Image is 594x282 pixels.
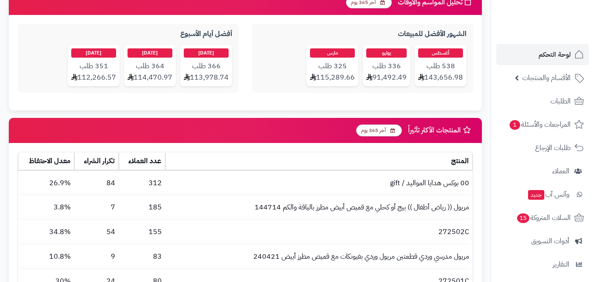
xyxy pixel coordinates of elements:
[418,73,463,83] span: 143,656.98
[119,195,165,220] td: 185
[119,245,165,269] td: 83
[496,137,589,158] a: طلبات الإرجاع
[71,48,116,58] span: [DATE]
[496,207,589,228] a: السلات المتروكة15
[531,235,569,247] span: أدوات التسويق
[18,171,74,195] td: 26.9%
[74,171,119,195] td: 84
[366,48,407,58] span: يوليو
[516,212,571,224] span: السلات المتروكة
[310,73,355,83] span: 115,289.66
[259,30,466,38] h4: الشهور الأفضل للمبيعات
[496,91,589,112] a: الطلبات
[128,73,172,83] span: 114,470.97
[535,142,571,154] span: طلبات الإرجاع
[165,171,473,195] td: 00 بوكس هدايا المواليد / gift
[310,61,355,71] span: 325 طلب
[119,220,165,244] td: 155
[165,220,473,244] td: 272502C
[366,61,407,71] span: 336 طلب
[128,48,172,58] span: [DATE]
[496,184,589,205] a: وآتس آبجديد
[18,153,74,171] th: معدل الاحتفاظ
[74,153,119,171] th: تكرار الشراء
[18,245,74,269] td: 10.8%
[496,161,589,182] a: العملاء
[534,7,586,25] img: logo-2.png
[71,61,116,71] span: 351 طلب
[496,254,589,275] a: التقارير
[184,73,229,83] span: 113,978.74
[496,231,589,252] a: أدوات التسويق
[24,30,232,38] h4: أفضل أيام الأسبوع
[184,48,229,58] span: [DATE]
[509,118,571,131] span: المراجعات والأسئلة
[71,73,116,83] span: 112,266.57
[74,220,119,244] td: 54
[74,195,119,220] td: 7
[74,245,119,269] td: 9
[165,195,473,220] td: مريول (( رياض أطفال )) بيج أو كحلي مع قميص أبيض مطرز بالياقة والكم 144714
[165,153,473,171] th: المنتج
[128,61,172,71] span: 364 طلب
[18,195,74,220] td: 3.8%
[522,72,571,84] span: الأقسام والمنتجات
[18,220,74,244] td: 34.8%
[366,73,407,83] span: 91,492.49
[539,48,571,61] span: لوحة التحكم
[552,165,569,177] span: العملاء
[517,213,529,223] span: 15
[418,61,463,71] span: 538 طلب
[418,48,463,58] span: أغسطس
[496,114,589,135] a: المراجعات والأسئلة1
[408,126,473,135] h3: المنتجات الأكثر تأثيراً
[356,125,402,136] span: آخر 365 يوم
[119,153,165,171] th: عدد العملاء
[165,245,473,269] td: مريول مدرسي وردي قطعتين مريول وردي بفيونكات مع قميص مطرز أبيض 240421
[310,48,355,58] span: مارس
[496,44,589,65] a: لوحة التحكم
[528,190,544,200] span: جديد
[527,188,569,201] span: وآتس آب
[184,61,229,71] span: 366 طلب
[553,258,569,271] span: التقارير
[119,171,165,195] td: 312
[510,120,520,130] span: 1
[550,95,571,107] span: الطلبات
